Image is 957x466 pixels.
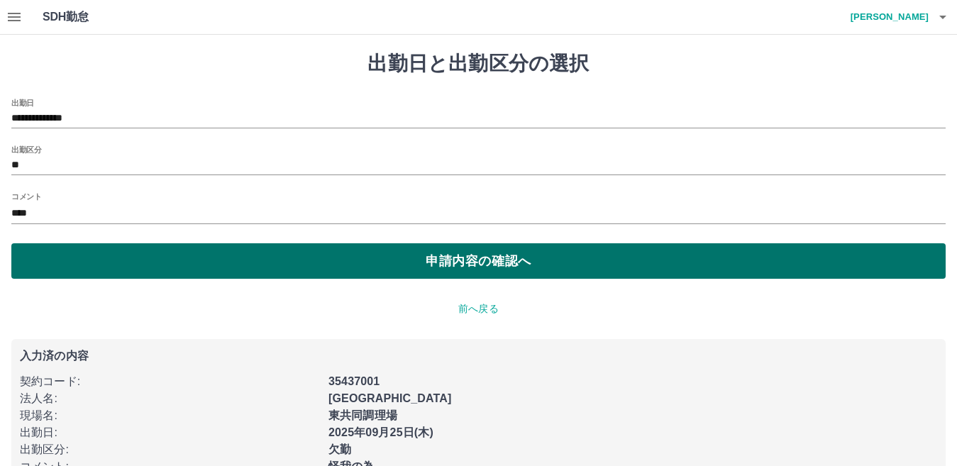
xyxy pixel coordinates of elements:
[11,301,946,316] p: 前へ戻る
[20,390,320,407] p: 法人名 :
[11,144,41,155] label: 出勤区分
[328,426,433,438] b: 2025年09月25日(木)
[20,441,320,458] p: 出勤区分 :
[328,443,351,455] b: 欠勤
[20,373,320,390] p: 契約コード :
[11,191,41,201] label: コメント
[11,243,946,279] button: 申請内容の確認へ
[11,97,34,108] label: 出勤日
[20,350,937,362] p: 入力済の内容
[20,424,320,441] p: 出勤日 :
[328,392,452,404] b: [GEOGRAPHIC_DATA]
[328,409,397,421] b: 東共同調理場
[20,407,320,424] p: 現場名 :
[328,375,380,387] b: 35437001
[11,52,946,76] h1: 出勤日と出勤区分の選択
